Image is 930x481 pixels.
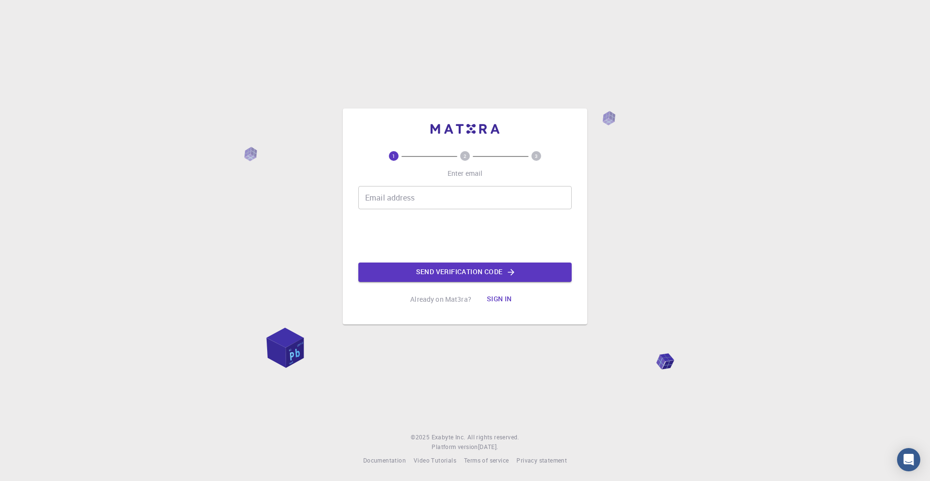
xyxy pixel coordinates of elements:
[432,433,465,442] a: Exabyte Inc.
[479,290,520,309] button: Sign in
[478,443,498,450] span: [DATE] .
[464,456,509,465] a: Terms of service
[464,456,509,464] span: Terms of service
[410,295,471,304] p: Already on Mat3ra?
[414,456,456,465] a: Video Tutorials
[363,456,406,465] a: Documentation
[535,153,538,159] text: 3
[516,456,567,465] a: Privacy statement
[464,153,466,159] text: 2
[358,263,572,282] button: Send verification code
[467,433,519,442] span: All rights reserved.
[448,169,483,178] p: Enter email
[392,153,395,159] text: 1
[897,448,920,471] div: Open Intercom Messenger
[414,456,456,464] span: Video Tutorials
[516,456,567,464] span: Privacy statement
[363,456,406,464] span: Documentation
[432,433,465,441] span: Exabyte Inc.
[391,217,539,255] iframe: reCAPTCHA
[432,442,478,452] span: Platform version
[478,442,498,452] a: [DATE].
[411,433,431,442] span: © 2025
